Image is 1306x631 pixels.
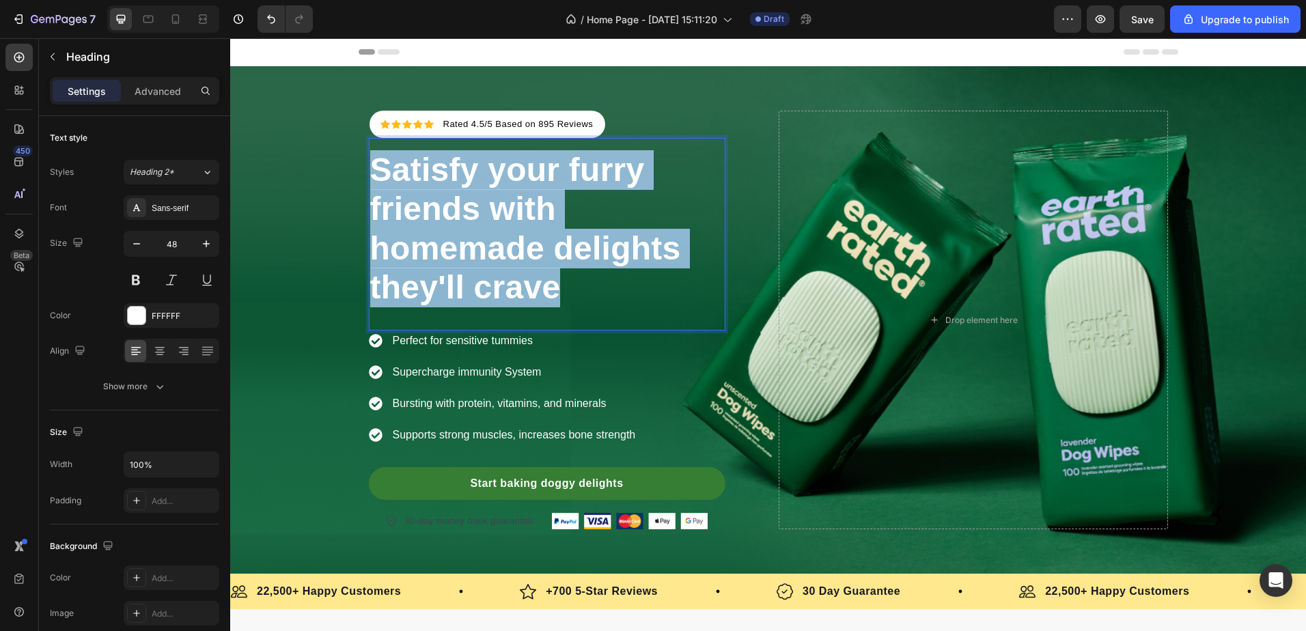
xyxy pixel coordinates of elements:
div: Width [50,458,72,471]
div: Beta [10,250,33,261]
div: Size [50,234,86,253]
div: Align [50,342,88,361]
button: Heading 2* [124,160,219,184]
strong: 30 Day Guarantee [572,547,670,559]
strong: 22,500+ Happy Customers [815,547,959,559]
div: Styles [50,166,74,178]
div: 450 [13,145,33,156]
div: Text style [50,132,87,144]
div: FFFFFF [152,310,216,322]
div: Add... [152,495,216,507]
button: Show more [50,374,219,399]
img: 495611768014373769-47762bdc-c92b-46d1-973d-50401e2847fe.png [322,475,477,491]
span: Heading 2* [130,166,174,178]
img: gempages_572622647607690392-b6aabbdd-00da-4b64-81d7-f66e8552cde1.svg [546,545,563,562]
span: / [581,12,584,27]
div: Background [50,537,116,556]
div: Rich Text Editor. Editing area: main [172,474,305,492]
div: Color [50,572,71,584]
p: 7 [89,11,96,27]
div: Sans-serif [152,202,216,214]
p: Settings [68,84,106,98]
div: Image [50,607,74,619]
div: Start baking doggy delights [240,437,393,453]
div: Padding [50,494,81,507]
input: Auto [124,452,219,477]
strong: 22,500+ Happy Customers [27,547,171,559]
div: Open Intercom Messenger [1260,564,1292,597]
p: 30-day money back guarantee [174,476,303,490]
span: Home Page - [DATE] 15:11:20 [587,12,717,27]
img: gempages_572622647607690392-6b0cd761-9345-43b7-80ec-0033e520c62c.svg [789,545,805,562]
p: Heading [66,48,214,65]
img: gempages_572622647607690392-6b0cd761-9345-43b7-80ec-0033e520c62c.svg [1,545,17,562]
p: Advanced [135,84,181,98]
button: 7 [5,5,102,33]
iframe: Design area [230,38,1306,631]
div: Undo/Redo [258,5,313,33]
div: Upgrade to publish [1182,12,1289,27]
div: Drop element here [715,277,788,288]
div: Font [50,201,67,214]
div: Add... [152,608,216,620]
div: Show more [103,380,167,393]
div: Add... [152,572,216,585]
div: Color [50,309,71,322]
span: Draft [764,13,784,25]
img: gempages_572622647607690392-ce0e5ab3-14d5-4b7b-bc86-01159d84fcb9.svg [290,545,306,562]
div: Size [50,423,86,442]
button: Upgrade to publish [1170,5,1301,33]
span: Save [1131,14,1154,25]
strong: +700 5-Star Reviews [316,547,428,559]
button: Save [1120,5,1165,33]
